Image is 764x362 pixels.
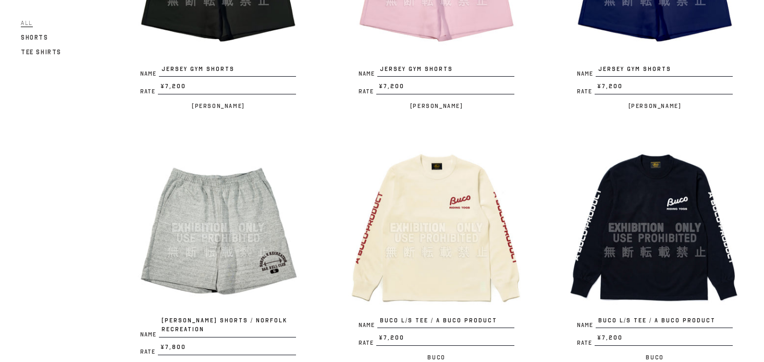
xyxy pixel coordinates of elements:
[377,316,514,329] span: BUCO L/S TEE / A BUCO PRODUCT
[158,82,296,94] span: ¥7,200
[577,89,595,94] span: Rate
[577,340,595,346] span: Rate
[376,82,514,94] span: ¥7,200
[359,89,376,94] span: Rate
[140,89,158,94] span: Rate
[359,340,376,346] span: Rate
[21,49,61,56] span: Tee Shirts
[359,71,377,77] span: Name
[159,316,296,337] span: [PERSON_NAME] SHORTS / NORFOLK RECREATION
[159,65,296,77] span: JERSEY GYM SHORTS
[376,333,514,346] span: ¥7,200
[348,139,525,316] img: BUCO L/S TEE / A BUCO PRODUCT
[595,82,733,94] span: ¥7,200
[577,322,596,328] span: Name
[596,65,733,77] span: JERSEY GYM SHORTS
[566,139,743,316] img: BUCO L/S TEE / A BUCO PRODUCT
[140,332,159,337] span: Name
[21,17,33,29] a: All
[566,100,743,112] p: [PERSON_NAME]
[21,34,48,41] span: Shorts
[21,46,61,58] a: Tee Shirts
[158,343,296,355] span: ¥7,800
[377,65,514,77] span: JERSEY GYM SHORTS
[595,333,733,346] span: ¥7,200
[348,100,525,112] p: [PERSON_NAME]
[21,19,33,27] span: All
[21,31,48,44] a: Shorts
[577,71,596,77] span: Name
[140,71,159,77] span: Name
[130,100,306,112] p: [PERSON_NAME]
[130,139,306,316] img: JOE MCCOY SHORTS / NORFOLK RECREATION
[596,316,733,329] span: BUCO L/S TEE / A BUCO PRODUCT
[140,349,158,355] span: Rate
[359,322,377,328] span: Name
